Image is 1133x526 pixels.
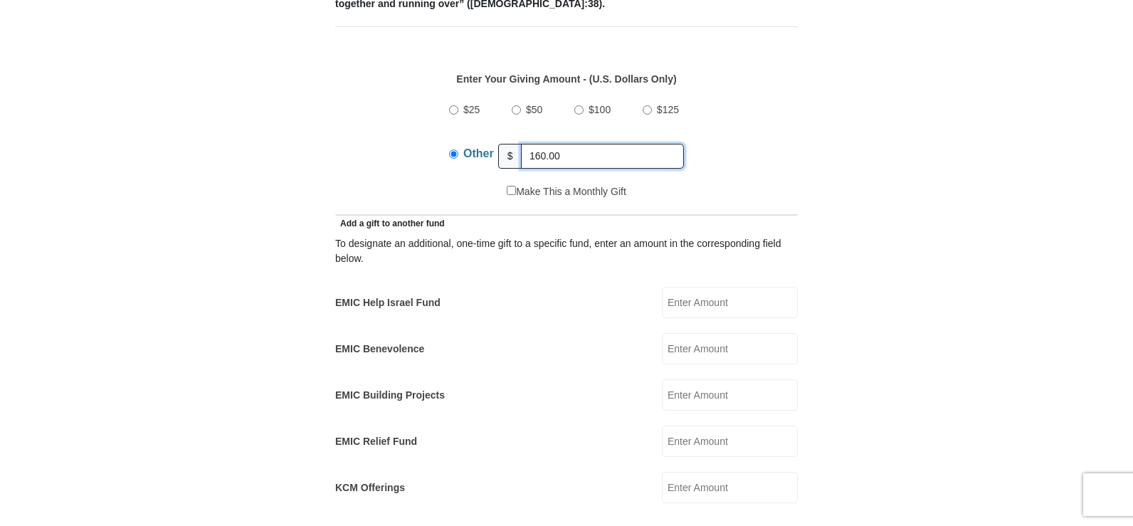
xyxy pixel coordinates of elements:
label: EMIC Building Projects [335,388,445,403]
input: Make This a Monthly Gift [507,186,516,195]
label: Make This a Monthly Gift [507,184,626,199]
input: Enter Amount [662,426,798,457]
span: $ [498,144,522,169]
label: KCM Offerings [335,480,405,495]
input: Enter Amount [662,287,798,318]
input: Other Amount [521,144,684,169]
label: EMIC Benevolence [335,342,424,357]
span: $125 [657,104,679,115]
div: To designate an additional, one-time gift to a specific fund, enter an amount in the correspondin... [335,236,798,266]
label: EMIC Help Israel Fund [335,295,441,310]
span: $100 [589,104,611,115]
span: $50 [526,104,542,115]
label: EMIC Relief Fund [335,434,417,449]
input: Enter Amount [662,379,798,411]
input: Enter Amount [662,472,798,503]
strong: Enter Your Giving Amount - (U.S. Dollars Only) [456,73,676,85]
span: Add a gift to another fund [335,219,445,228]
input: Enter Amount [662,333,798,364]
span: Other [463,147,494,159]
span: $25 [463,104,480,115]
